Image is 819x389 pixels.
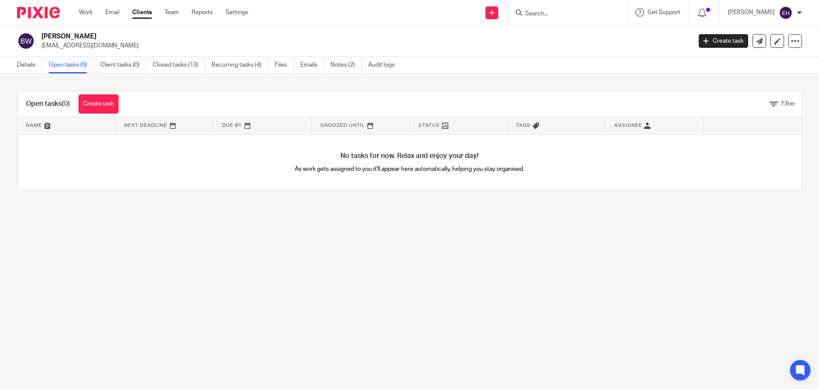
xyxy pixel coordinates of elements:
span: (0) [62,100,70,107]
img: svg%3E [779,6,793,20]
span: Filter [781,101,795,107]
h1: Open tasks [26,99,70,108]
a: Email [105,8,119,17]
a: Settings [226,8,248,17]
input: Search [524,10,601,18]
a: Audit logs [368,57,401,73]
span: Snoozed Until [320,123,365,128]
h4: No tasks for now. Relax and enjoy your day! [17,152,802,161]
a: Create task [78,94,119,114]
a: Create task [699,34,748,48]
p: As work gets assigned to you it'll appear here automatically, helping you stay organised. [214,165,606,173]
a: Files [275,57,294,73]
span: Status [418,123,440,128]
a: Recurring tasks (4) [212,57,268,73]
img: svg%3E [17,32,35,50]
a: Clients [132,8,152,17]
a: Client tasks (0) [100,57,146,73]
a: Notes (2) [331,57,362,73]
a: Reports [192,8,213,17]
a: Open tasks (0) [49,57,94,73]
span: Tags [516,123,531,128]
a: Emails [300,57,324,73]
img: Pixie [17,7,60,18]
a: Closed tasks (13) [153,57,205,73]
a: Details [17,57,42,73]
a: Work [79,8,93,17]
p: [EMAIL_ADDRESS][DOMAIN_NAME] [41,41,686,50]
p: [PERSON_NAME] [728,8,775,17]
span: Get Support [648,9,680,15]
a: Team [165,8,179,17]
h2: [PERSON_NAME] [41,32,557,41]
